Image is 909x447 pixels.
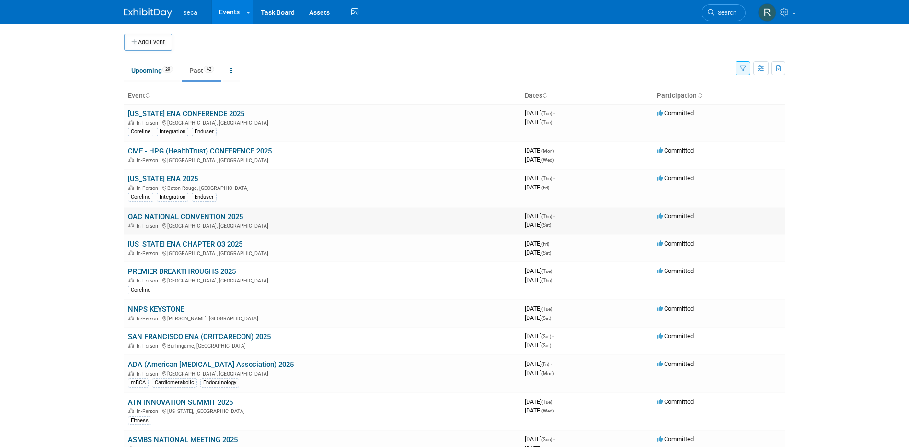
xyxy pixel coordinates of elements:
[541,343,551,348] span: (Sat)
[128,332,271,341] a: SAN FRANCISCO ENA (CRITCARECON) 2025
[137,185,161,191] span: In-Person
[128,343,134,348] img: In-Person Event
[541,214,552,219] span: (Thu)
[525,156,554,163] span: [DATE]
[541,157,554,163] span: (Wed)
[128,435,238,444] a: ASMBS NATIONAL MEETING 2025
[521,88,653,104] th: Dates
[525,249,551,256] span: [DATE]
[128,185,134,190] img: In-Person Event
[525,267,555,274] span: [DATE]
[192,128,217,136] div: Enduser
[124,61,180,80] a: Upcoming29
[128,276,517,284] div: [GEOGRAPHIC_DATA], [GEOGRAPHIC_DATA]
[553,175,555,182] span: -
[182,61,221,80] a: Past42
[525,147,557,154] span: [DATE]
[714,9,736,16] span: Search
[128,222,517,229] div: [GEOGRAPHIC_DATA], [GEOGRAPHIC_DATA]
[128,193,153,201] div: Coreline
[128,128,153,136] div: Coreline
[541,120,552,125] span: (Tue)
[553,212,555,220] span: -
[551,360,552,367] span: -
[541,278,552,283] span: (Thu)
[137,223,161,229] span: In-Person
[124,8,172,18] img: ExhibitDay
[541,223,551,228] span: (Sat)
[541,306,552,312] span: (Tue)
[657,360,694,367] span: Committed
[137,278,161,284] span: In-Person
[128,407,517,414] div: [US_STATE], [GEOGRAPHIC_DATA]
[192,193,217,201] div: Enduser
[128,212,243,221] a: OAC NATIONAL CONVENTION 2025
[128,408,134,413] img: In-Person Event
[702,4,746,21] a: Search
[124,34,172,51] button: Add Event
[145,92,150,99] a: Sort by Event Name
[184,9,198,16] span: seca
[541,437,552,442] span: (Sun)
[152,378,197,387] div: Cardiometabolic
[128,156,517,164] div: [GEOGRAPHIC_DATA], [GEOGRAPHIC_DATA]
[525,305,555,312] span: [DATE]
[128,305,184,314] a: NNPS KEYSTONE
[525,118,552,126] span: [DATE]
[137,343,161,349] span: In-Person
[128,240,242,248] a: [US_STATE] ENA CHAPTER Q3 2025
[128,249,517,257] div: [GEOGRAPHIC_DATA], [GEOGRAPHIC_DATA]
[525,314,551,321] span: [DATE]
[128,360,294,369] a: ADA (American [MEDICAL_DATA] Association) 2025
[525,435,555,443] span: [DATE]
[128,267,236,276] a: PREMIER BREAKTHROUGHS 2025
[541,400,552,405] span: (Tue)
[128,223,134,228] img: In-Person Event
[657,147,694,154] span: Committed
[525,175,555,182] span: [DATE]
[124,88,521,104] th: Event
[525,109,555,117] span: [DATE]
[128,157,134,162] img: In-Person Event
[657,212,694,220] span: Committed
[137,408,161,414] span: In-Person
[525,360,552,367] span: [DATE]
[657,175,694,182] span: Committed
[657,109,694,117] span: Committed
[525,184,549,191] span: [DATE]
[128,120,134,125] img: In-Person Event
[553,305,555,312] span: -
[541,316,551,321] span: (Sat)
[525,276,552,283] span: [DATE]
[137,371,161,377] span: In-Person
[200,378,239,387] div: Endocrinology
[657,305,694,312] span: Committed
[128,184,517,191] div: Baton Rouge, [GEOGRAPHIC_DATA]
[697,92,702,99] a: Sort by Participation Type
[128,341,517,349] div: Burlingame, [GEOGRAPHIC_DATA]
[541,111,552,116] span: (Tue)
[128,278,134,282] img: In-Person Event
[128,371,134,376] img: In-Person Event
[552,332,554,340] span: -
[657,332,694,340] span: Committed
[758,3,776,22] img: Rachel Jordan
[137,316,161,322] span: In-Person
[525,341,551,349] span: [DATE]
[541,408,554,413] span: (Wed)
[128,250,134,255] img: In-Person Event
[128,147,272,155] a: CME - HPG (HealthTrust) CONFERENCE 2025
[525,369,554,376] span: [DATE]
[541,362,549,367] span: (Fri)
[128,175,198,183] a: [US_STATE] ENA 2025
[137,120,161,126] span: In-Person
[128,398,233,407] a: ATN INNOVATION SUMMIT 2025
[204,66,214,73] span: 42
[128,286,153,294] div: Coreline
[128,378,149,387] div: mBCA
[541,250,551,256] span: (Sat)
[128,369,517,377] div: [GEOGRAPHIC_DATA], [GEOGRAPHIC_DATA]
[553,435,555,443] span: -
[541,269,552,274] span: (Tue)
[541,371,554,376] span: (Mon)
